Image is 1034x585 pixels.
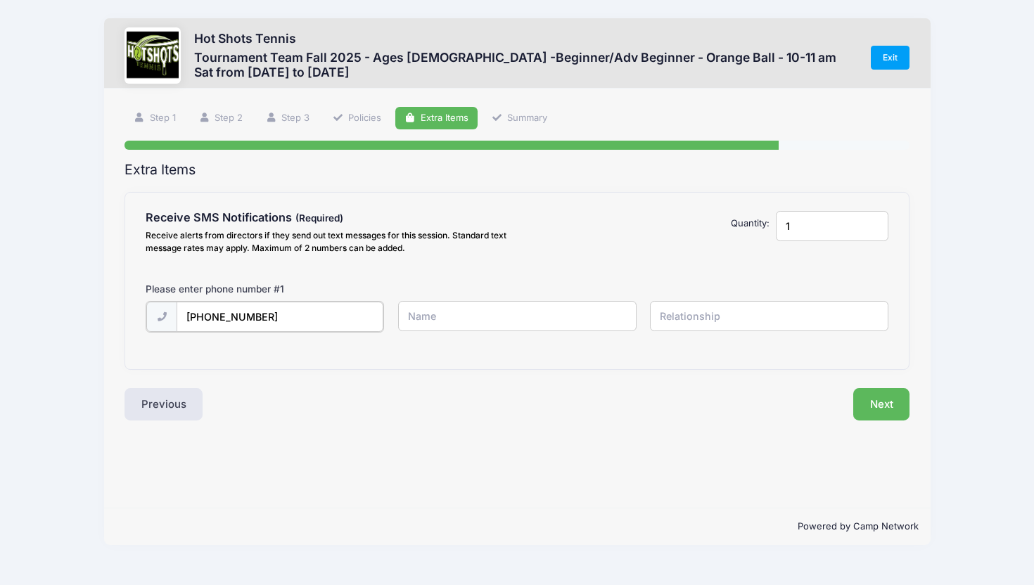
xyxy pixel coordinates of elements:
a: Exit [871,46,910,70]
h2: Extra Items [125,162,910,178]
a: Policies [324,107,391,130]
label: Please enter phone number # [146,282,284,296]
div: Receive alerts from directors if they send out text messages for this session. Standard text mess... [146,229,510,255]
input: Quantity [776,211,888,241]
p: Powered by Camp Network [115,520,919,534]
a: Step 3 [256,107,319,130]
span: 1 [280,283,284,295]
input: Name [398,301,637,331]
a: Summary [482,107,556,130]
h3: Tournament Team Fall 2025 - Ages [DEMOGRAPHIC_DATA] -Beginner/Adv Beginner - Orange Ball - 10-11 ... [194,50,857,79]
h4: Receive SMS Notifications [146,211,510,225]
a: Step 1 [125,107,185,130]
input: (xxx) xxx-xxxx [177,302,383,332]
button: Previous [125,388,203,420]
a: Extra Items [395,107,478,130]
a: Step 2 [189,107,252,130]
button: Next [853,388,910,420]
input: Relationship [650,301,888,331]
h3: Hot Shots Tennis [194,31,857,46]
